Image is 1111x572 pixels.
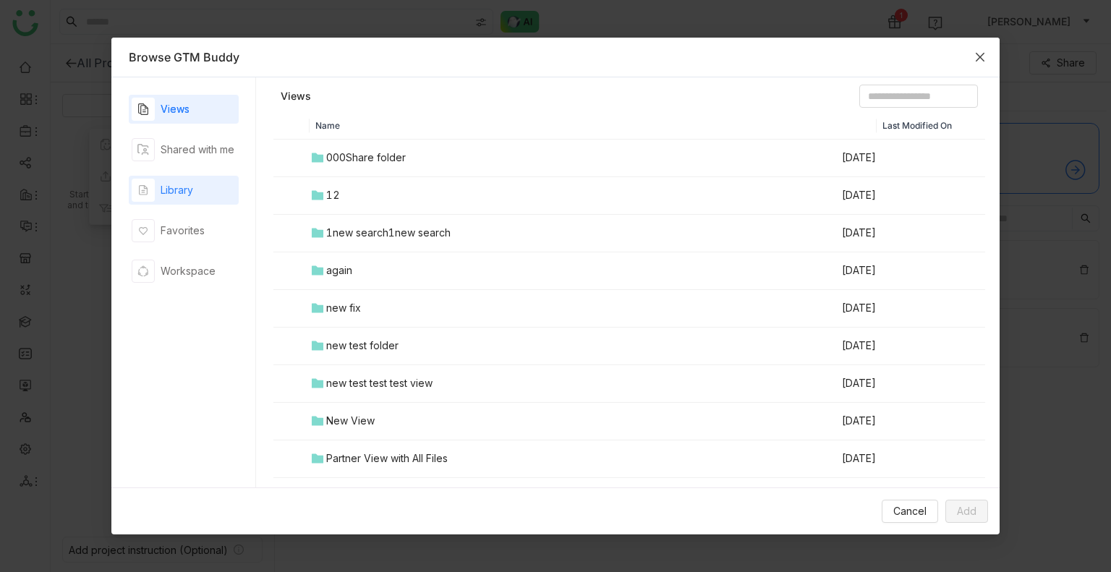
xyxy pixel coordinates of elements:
div: New View [326,413,375,429]
td: [DATE] [840,403,949,440]
div: Library [161,182,193,198]
div: Views [161,101,190,117]
td: [DATE] [840,215,949,252]
button: Close [961,38,1000,77]
td: [DATE] [840,365,949,403]
div: Partner View with All Files [326,451,448,466]
th: Last Modified On [877,114,985,140]
div: Favorites [161,223,205,239]
div: new test test test view [326,375,433,391]
div: Browse GTM Buddy [129,49,983,65]
td: [DATE] [840,252,949,290]
div: Shared with me [161,142,234,158]
div: again [326,262,352,278]
td: [DATE] [840,328,949,365]
td: [DATE] [840,290,949,328]
div: new fix [326,300,361,316]
td: [DATE] [840,177,949,215]
th: Name [310,114,877,140]
td: [DATE] [840,140,949,177]
div: Workspace [161,263,216,279]
button: Cancel [882,500,938,523]
a: Views [281,89,311,103]
td: [DATE] [840,440,949,478]
td: [DATE] [840,478,949,516]
div: 12 [326,187,340,203]
div: 1new search1new search [326,225,451,241]
span: Cancel [893,503,927,519]
button: Add [945,500,988,523]
div: new test folder [326,338,399,354]
div: 000Share folder [326,150,406,166]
